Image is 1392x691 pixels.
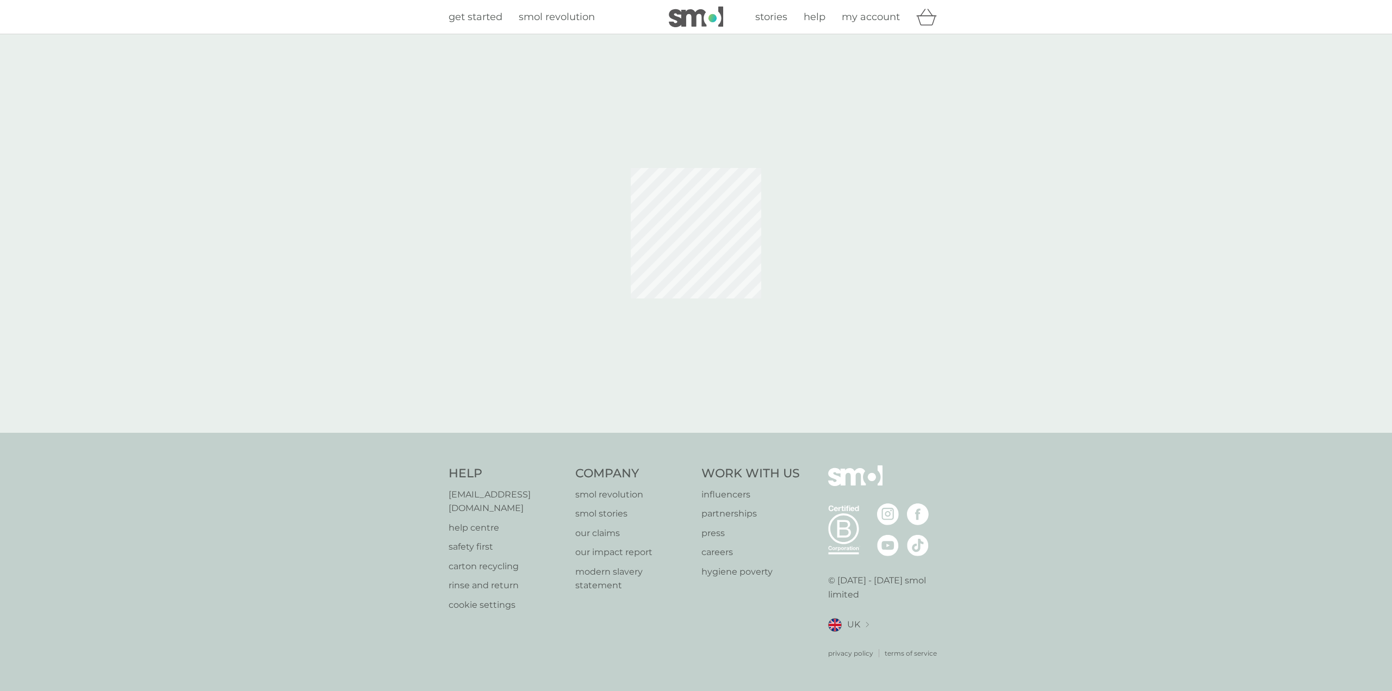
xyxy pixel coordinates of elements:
h4: Company [575,465,691,482]
img: smol [828,465,883,502]
a: my account [842,9,900,25]
img: select a new location [866,622,869,628]
a: stories [755,9,787,25]
a: smol stories [575,507,691,521]
h4: Work With Us [701,465,800,482]
a: smol revolution [575,488,691,502]
a: rinse and return [449,578,564,593]
span: smol revolution [519,11,595,23]
a: cookie settings [449,598,564,612]
a: [EMAIL_ADDRESS][DOMAIN_NAME] [449,488,564,515]
span: get started [449,11,502,23]
a: partnerships [701,507,800,521]
a: careers [701,545,800,559]
a: our claims [575,526,691,540]
a: terms of service [885,648,937,658]
img: visit the smol Tiktok page [907,534,929,556]
img: visit the smol Facebook page [907,503,929,525]
span: stories [755,11,787,23]
a: influencers [701,488,800,502]
a: help centre [449,521,564,535]
h4: Help [449,465,564,482]
span: UK [847,618,860,632]
span: help [804,11,825,23]
img: UK flag [828,618,842,632]
img: visit the smol Youtube page [877,534,899,556]
a: carton recycling [449,559,564,574]
div: basket [916,6,943,28]
a: safety first [449,540,564,554]
a: press [701,526,800,540]
a: help [804,9,825,25]
a: privacy policy [828,648,873,658]
p: © [DATE] - [DATE] smol limited [828,574,944,601]
a: smol revolution [519,9,595,25]
a: get started [449,9,502,25]
span: my account [842,11,900,23]
img: smol [669,7,723,27]
a: hygiene poverty [701,565,800,579]
a: our impact report [575,545,691,559]
img: visit the smol Instagram page [877,503,899,525]
a: modern slavery statement [575,565,691,593]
